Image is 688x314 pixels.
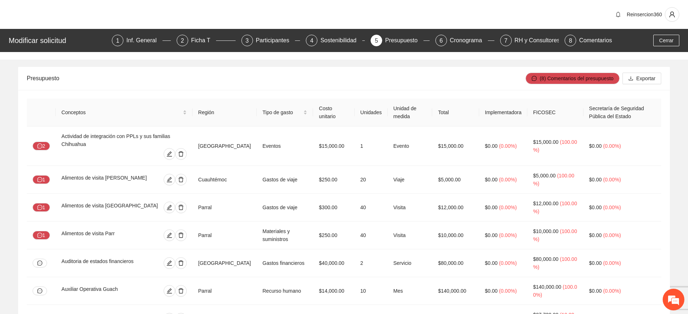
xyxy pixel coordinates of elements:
[256,35,295,46] div: Participantes
[176,288,186,294] span: delete
[176,260,186,266] span: delete
[193,249,257,277] td: [GEOGRAPHIC_DATA]
[485,143,498,149] span: $0.00
[56,99,193,126] th: Conceptos
[355,249,388,277] td: 2
[27,68,526,89] div: Presupuesto
[355,166,388,194] td: 20
[432,194,479,221] td: $12,000.00
[583,99,661,126] th: Secretaría de Seguridad Pública del Estado
[385,35,423,46] div: Presupuesto
[175,257,187,269] button: delete
[533,173,556,178] span: $5,000.00
[175,148,187,160] button: delete
[589,288,602,294] span: $0.00
[388,166,432,194] td: Viaje
[515,35,566,46] div: RH y Consultores
[636,74,655,82] span: Exportar
[193,194,257,221] td: Parral
[176,177,186,182] span: delete
[485,232,498,238] span: $0.00
[388,126,432,166] td: Evento
[181,38,184,44] span: 2
[175,174,187,185] button: delete
[193,221,257,249] td: Parral
[659,36,674,44] span: Cerrar
[257,277,313,305] td: Recurso humano
[33,287,47,295] button: message
[499,260,517,266] span: ( 0.00% )
[164,257,175,269] button: edit
[388,249,432,277] td: Servicio
[257,99,313,126] th: Tipo de gasto
[313,166,354,194] td: $250.00
[306,35,365,46] div: 4Sostenibilidad
[164,174,175,185] button: edit
[175,285,187,297] button: delete
[313,126,354,166] td: $15,000.00
[485,288,498,294] span: $0.00
[164,202,175,213] button: edit
[603,177,621,182] span: ( 0.00% )
[257,166,313,194] td: Gastos de viaje
[499,205,517,210] span: ( 0.00% )
[37,143,42,149] span: message
[33,142,50,150] button: message2
[504,38,507,44] span: 7
[62,285,141,297] div: Auxiliar Operativa Guach
[175,202,187,213] button: delete
[485,177,498,182] span: $0.00
[193,166,257,194] td: Cuauhtémoc
[175,229,187,241] button: delete
[257,249,313,277] td: Gastos financieros
[355,221,388,249] td: 40
[485,260,498,266] span: $0.00
[164,148,175,160] button: edit
[193,126,257,166] td: [GEOGRAPHIC_DATA]
[603,232,621,238] span: ( 0.00% )
[112,35,171,46] div: 1Inf. General
[622,73,661,84] button: downloadExportar
[176,232,186,238] span: delete
[191,35,216,46] div: Ficha T
[164,229,175,241] button: edit
[320,35,362,46] div: Sostenibilidad
[33,175,50,184] button: message1
[603,205,621,210] span: ( 0.00% )
[432,99,479,126] th: Total
[388,221,432,249] td: Visita
[499,288,517,294] span: ( 0.00% )
[164,232,175,238] span: edit
[193,277,257,305] td: Parral
[603,143,621,149] span: ( 0.00% )
[628,76,633,82] span: download
[533,201,558,206] span: $12,000.00
[176,151,186,157] span: delete
[589,232,602,238] span: $0.00
[164,260,175,266] span: edit
[176,205,186,210] span: delete
[257,126,313,166] td: Eventos
[257,221,313,249] td: Materiales y suministros
[245,38,249,44] span: 3
[37,205,42,211] span: message
[355,99,388,126] th: Unidades
[612,9,624,20] button: bell
[388,99,432,126] th: Unidad de medida
[313,194,354,221] td: $300.00
[653,35,679,46] button: Cerrar
[313,249,354,277] td: $40,000.00
[37,177,42,183] span: message
[665,11,679,18] span: user
[533,228,558,234] span: $10,000.00
[485,205,498,210] span: $0.00
[450,35,488,46] div: Cronograma
[589,177,602,182] span: $0.00
[439,38,443,44] span: 6
[164,151,175,157] span: edit
[533,284,561,290] span: $140,000.00
[371,35,430,46] div: 5Presupuesto
[116,38,119,44] span: 1
[569,38,572,44] span: 8
[355,194,388,221] td: 40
